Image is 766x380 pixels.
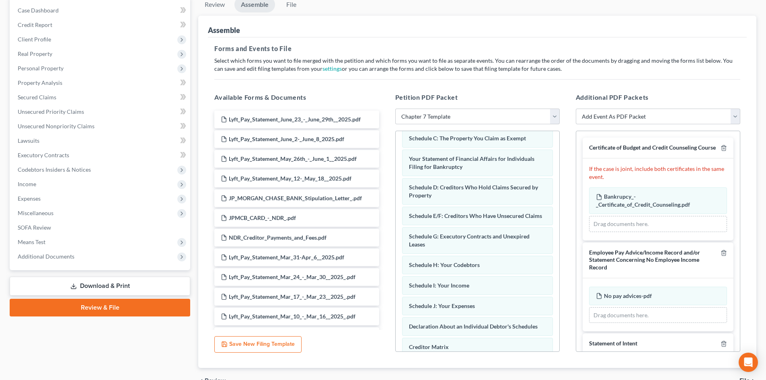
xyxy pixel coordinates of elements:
span: Executory Contracts [18,152,69,158]
span: Employee Pay Advice/Income Record and/or Statement Concerning No Employee Income Record [589,249,700,271]
a: Review & File [10,299,190,316]
span: Lyft_Pay_Statement_Mar_31-Apr_6__2025.pdf [229,254,344,261]
span: Lyft_Pay_Statement_Mar_17_-_Mar_23__2025_.pdf [229,293,355,300]
button: Save New Filing Template [214,336,302,353]
span: Lyft_Pay_Statement_June_2-_June_8_2025.pdf [229,136,344,142]
a: settings [322,65,342,72]
span: Petition PDF Packet [395,93,458,101]
span: Lawsuits [18,137,39,144]
div: Drag documents here. [589,216,727,232]
span: Real Property [18,50,52,57]
span: Case Dashboard [18,7,59,14]
span: Schedule C: The Property You Claim as Exempt [409,135,526,142]
span: Schedule E/F: Creditors Who Have Unsecured Claims [409,212,542,219]
h5: Additional PDF Packets [576,92,740,102]
span: Credit Report [18,21,52,28]
span: Unsecured Nonpriority Claims [18,123,94,129]
span: NDR_Creditor_Payments_and_Fees.pdf [229,234,327,241]
a: Property Analysis [11,76,190,90]
span: No pay advices-pdf [604,292,652,299]
a: Lawsuits [11,134,190,148]
span: Lyft_Pay_Statement_Mar_10_-_Mar_16__2025_.pdf [229,313,355,320]
p: If the case is joint, include both certificates in the same event. [589,165,727,181]
a: SOFA Review [11,220,190,235]
p: Select which forms you want to file merged with the petition and which forms you want to file as ... [214,57,740,73]
span: Additional Documents [18,253,74,260]
a: Executory Contracts [11,148,190,162]
span: JPMCB_CARD_-_NDR_.pdf [229,214,296,221]
a: Download & Print [10,277,190,296]
a: Secured Claims [11,90,190,105]
a: Unsecured Priority Claims [11,105,190,119]
span: Schedule D: Creditors Who Hold Claims Secured by Property [409,184,538,199]
span: Secured Claims [18,94,56,101]
span: Schedule I: Your Income [409,282,469,289]
span: Creditor Matrix [409,343,449,350]
span: Schedule H: Your Codebtors [409,261,480,268]
span: Your Statement of Financial Affairs for Individuals Filing for Bankruptcy [409,155,534,170]
a: Unsecured Nonpriority Claims [11,119,190,134]
h5: Forms and Events to File [214,44,740,53]
a: Credit Report [11,18,190,32]
a: Case Dashboard [11,3,190,18]
span: SOFA Review [18,224,51,231]
span: Lyft_Pay_Statement_May_12-_May_18__2025.pdf [229,175,351,182]
span: Schedule J: Your Expenses [409,302,475,309]
span: Unsecured Priority Claims [18,108,84,115]
h5: Available Forms & Documents [214,92,379,102]
span: JP_MORGAN_CHASE_BANK_Stipulation_Letter_.pdf [229,195,362,201]
span: Declaration About an Individual Debtor's Schedules [409,323,538,330]
span: Codebtors Insiders & Notices [18,166,91,173]
span: Means Test [18,238,45,245]
span: Lyft_Pay_Statement_June_23_-_June_29th__2025.pdf [229,116,361,123]
span: Personal Property [18,65,64,72]
span: Property Analysis [18,79,62,86]
span: Client Profile [18,36,51,43]
span: Income [18,181,36,187]
div: Assemble [208,25,240,35]
span: Certificate of Budget and Credit Counseling Course [589,144,716,151]
div: Drag documents here. [589,307,727,323]
span: Lyft_Pay_Statement_May_26th_-_June_1__2025.pdf [229,155,357,162]
span: Expenses [18,195,41,202]
div: Open Intercom Messenger [739,353,758,372]
span: Miscellaneous [18,210,53,216]
span: Statement of Intent [589,340,637,347]
span: Schedule G: Executory Contracts and Unexpired Leases [409,233,530,248]
span: Lyft_Pay_Statement_Mar_24_-_Mar_30__2025_.pdf [229,273,355,280]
